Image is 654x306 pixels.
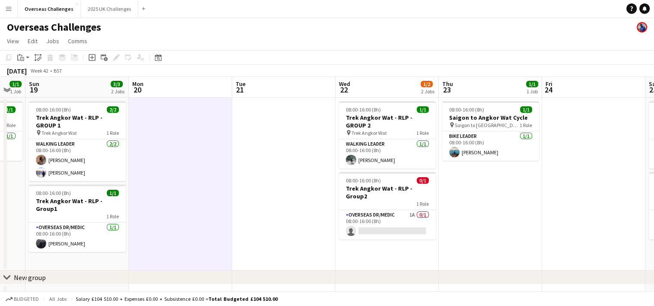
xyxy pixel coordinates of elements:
[417,106,429,113] span: 1/1
[10,88,21,95] div: 1 Job
[236,80,246,88] span: Tue
[29,197,126,213] h3: Trek Angkor Wat - RLP - Group1
[339,139,436,169] app-card-role: Walking Leader1/108:00-16:00 (8h)[PERSON_NAME]
[14,296,39,302] span: Budgeted
[131,85,144,95] span: 20
[107,190,119,196] span: 1/1
[442,114,539,121] h3: Saigon to Angkor Wat Cycle
[3,106,16,113] span: 1/1
[3,35,22,47] a: View
[29,139,126,181] app-card-role: Walking Leader2/208:00-16:00 (8h)[PERSON_NAME][PERSON_NAME]
[24,35,41,47] a: Edit
[520,106,532,113] span: 1/1
[4,294,40,304] button: Budgeted
[7,67,27,75] div: [DATE]
[29,67,50,74] span: Week 42
[421,88,434,95] div: 2 Jobs
[346,106,381,113] span: 08:00-16:00 (8h)
[637,22,647,32] app-user-avatar: Andy Baker
[421,81,433,87] span: 1/2
[416,130,429,136] span: 1 Role
[449,106,484,113] span: 08:00-16:00 (8h)
[441,85,453,95] span: 23
[111,88,124,95] div: 2 Jobs
[416,201,429,207] span: 1 Role
[339,172,436,239] app-job-card: 08:00-16:00 (8h)0/1Trek Angkor Wat - RLP - Group21 RoleOverseas Dr/Medic1A0/108:00-16:00 (8h)
[36,106,71,113] span: 08:00-16:00 (8h)
[36,190,71,196] span: 08:00-16:00 (8h)
[28,37,38,45] span: Edit
[64,35,91,47] a: Comms
[544,85,552,95] span: 24
[18,0,81,17] button: Overseas Challenges
[76,296,278,302] div: Salary £104 510.00 + Expenses £0.00 + Subsistence £0.00 =
[339,114,436,129] h3: Trek Angkor Wat - RLP - GROUP 2
[14,273,46,282] div: New group
[54,67,62,74] div: BST
[111,81,123,87] span: 3/3
[29,114,126,129] h3: Trek Angkor Wat - RLP - GROUP 1
[107,106,119,113] span: 2/2
[28,85,39,95] span: 19
[132,80,144,88] span: Mon
[442,131,539,161] app-card-role: Bike Leader1/108:00-16:00 (8h)[PERSON_NAME]
[29,101,126,181] app-job-card: 08:00-16:00 (8h)2/2Trek Angkor Wat - RLP - GROUP 1 Trek Angkor Wat1 RoleWalking Leader2/208:00-16...
[208,296,278,302] span: Total Budgeted £104 510.00
[48,296,68,302] span: All jobs
[106,130,119,136] span: 1 Role
[526,81,538,87] span: 1/1
[29,80,39,88] span: Sun
[339,210,436,239] app-card-role: Overseas Dr/Medic1A0/108:00-16:00 (8h)
[455,122,520,128] span: Saigon to [GEOGRAPHIC_DATA]
[442,101,539,161] app-job-card: 08:00-16:00 (8h)1/1Saigon to Angkor Wat Cycle Saigon to [GEOGRAPHIC_DATA]1 RoleBike Leader1/108:0...
[3,122,16,128] span: 1 Role
[546,80,552,88] span: Fri
[68,37,87,45] span: Comms
[29,223,126,252] app-card-role: Overseas Dr/Medic1/108:00-16:00 (8h)[PERSON_NAME]
[339,185,436,200] h3: Trek Angkor Wat - RLP - Group2
[339,101,436,169] app-job-card: 08:00-16:00 (8h)1/1Trek Angkor Wat - RLP - GROUP 2 Trek Angkor Wat1 RoleWalking Leader1/108:00-16...
[417,177,429,184] span: 0/1
[41,130,77,136] span: Trek Angkor Wat
[442,80,453,88] span: Thu
[339,80,350,88] span: Wed
[520,122,532,128] span: 1 Role
[526,88,538,95] div: 1 Job
[346,177,381,184] span: 08:00-16:00 (8h)
[29,185,126,252] app-job-card: 08:00-16:00 (8h)1/1Trek Angkor Wat - RLP - Group11 RoleOverseas Dr/Medic1/108:00-16:00 (8h)[PERSO...
[10,81,22,87] span: 1/1
[234,85,246,95] span: 21
[43,35,63,47] a: Jobs
[106,213,119,220] span: 1 Role
[338,85,350,95] span: 22
[46,37,59,45] span: Jobs
[351,130,387,136] span: Trek Angkor Wat
[7,37,19,45] span: View
[7,21,101,34] h1: Overseas Challenges
[81,0,138,17] button: 2025 UK Challenges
